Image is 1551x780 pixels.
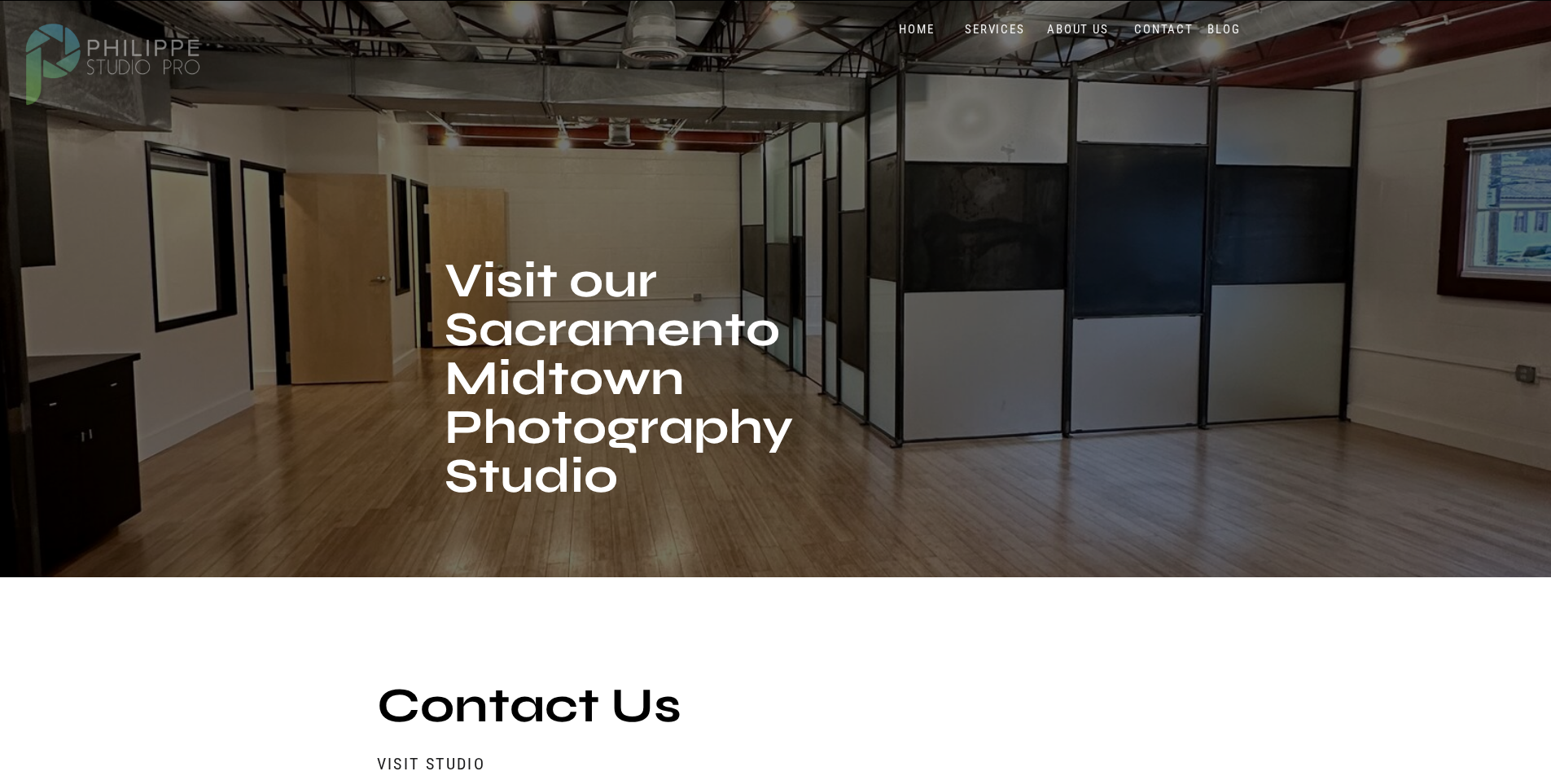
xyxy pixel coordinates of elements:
a: CONTACT [1131,22,1198,37]
p: Visit Studio [377,754,696,773]
a: BLOG [1204,22,1245,37]
a: SERVICES [962,22,1029,37]
a: ABOUT US [1044,22,1113,37]
h2: Contact Us [377,681,841,738]
a: HOME [883,22,952,37]
h1: Visit our Sacramento Midtown Photography Studio [445,256,805,524]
